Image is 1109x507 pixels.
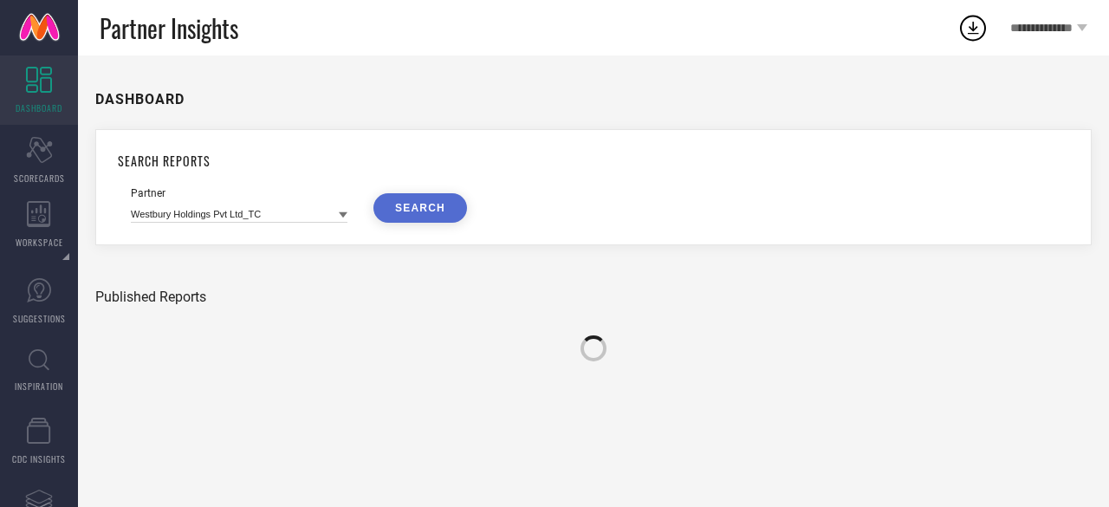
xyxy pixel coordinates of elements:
div: Published Reports [95,289,1092,305]
span: INSPIRATION [15,380,63,393]
span: WORKSPACE [16,236,63,249]
h1: SEARCH REPORTS [118,152,1069,170]
span: CDC INSIGHTS [12,452,66,465]
span: SCORECARDS [14,172,65,185]
button: SEARCH [373,193,467,223]
h1: DASHBOARD [95,91,185,107]
span: Partner Insights [100,10,238,46]
span: DASHBOARD [16,101,62,114]
div: Partner [131,187,347,199]
span: SUGGESTIONS [13,312,66,325]
div: Open download list [957,12,989,43]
